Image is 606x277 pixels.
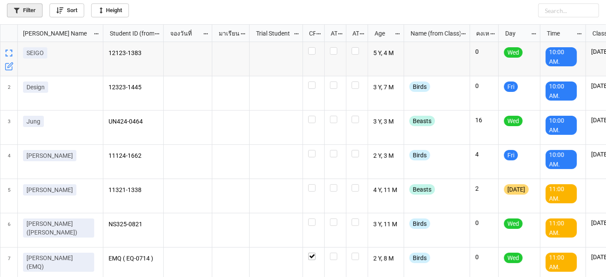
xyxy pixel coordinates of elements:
[409,184,435,195] div: Beasts
[26,186,73,194] p: [PERSON_NAME]
[165,29,203,38] div: จองวันที่
[373,116,399,128] p: 3 Y, 3 M
[373,253,399,265] p: 2 Y, 8 M
[500,29,531,38] div: Day
[373,47,399,59] p: 5 Y, 4 M
[26,219,91,237] p: [PERSON_NAME] ([PERSON_NAME])
[475,47,493,56] p: 0
[409,150,430,160] div: Birds
[546,47,577,66] div: 10:00 AM.
[26,49,44,57] p: SEIGO
[546,116,577,135] div: 10:00 AM.
[475,184,493,193] p: 2
[26,117,40,126] p: Jung
[538,3,599,17] input: Search...
[0,25,103,42] div: grid
[91,3,129,17] a: Height
[546,81,577,101] div: 10:00 AM.
[251,29,293,38] div: Trial Student
[347,29,359,38] div: ATK
[8,76,10,110] span: 2
[214,29,240,38] div: มาเรียน
[475,253,493,261] p: 0
[475,116,493,124] p: 16
[405,29,460,38] div: Name (from Class)
[109,184,158,196] p: 11321-1338
[109,47,158,59] p: 12123-1383
[546,184,577,203] div: 11:00 AM.
[546,150,577,169] div: 10:00 AM.
[546,253,577,272] div: 11:00 AM.
[373,184,399,196] p: 4 Y, 11 M
[504,47,523,58] div: Wed
[409,116,435,126] div: Beasts
[26,83,45,91] p: Design
[8,213,10,247] span: 6
[504,184,529,195] div: [DATE]
[504,81,518,92] div: Fri
[373,218,399,231] p: 3 Y, 11 M
[304,29,316,38] div: CF
[109,81,158,94] p: 12323-1445
[504,218,523,229] div: Wed
[504,150,518,160] div: Fri
[8,179,10,213] span: 5
[475,218,493,227] p: 0
[504,253,523,263] div: Wed
[475,81,493,90] p: 0
[26,254,91,271] p: [PERSON_NAME] (EMQ)
[109,218,158,231] p: NS325-0821
[26,151,73,160] p: [PERSON_NAME]
[409,253,430,263] div: Birds
[409,81,430,92] div: Birds
[109,253,158,265] p: EMQ ( EQ-0714 )
[7,3,43,17] a: Filter
[542,29,576,38] div: Time
[504,116,523,126] div: Wed
[8,111,10,144] span: 3
[326,29,338,38] div: ATT
[373,150,399,162] p: 2 Y, 3 M
[18,29,93,38] div: [PERSON_NAME] Name
[373,81,399,94] p: 3 Y, 7 M
[409,218,430,229] div: Birds
[49,3,84,17] a: Sort
[8,145,10,179] span: 4
[546,218,577,238] div: 11:00 AM.
[471,29,489,38] div: คงเหลือ (from Nick Name)
[475,150,493,159] p: 4
[109,150,158,162] p: 11124-1662
[109,116,158,128] p: UN424-0464
[369,29,395,38] div: Age
[105,29,154,38] div: Student ID (from [PERSON_NAME] Name)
